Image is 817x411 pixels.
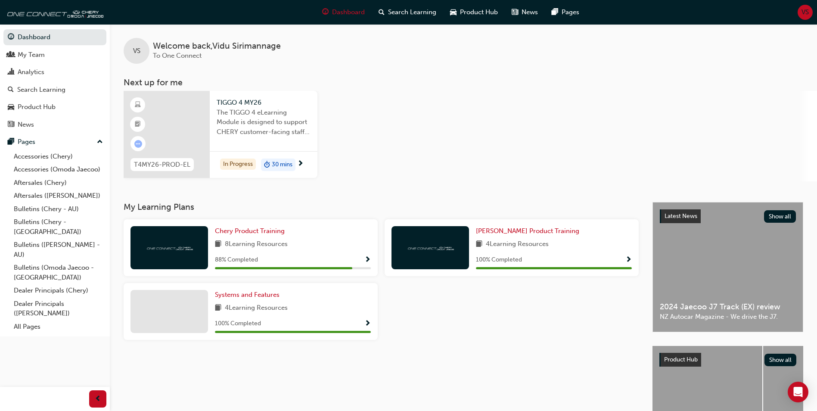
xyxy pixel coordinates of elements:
[8,121,14,129] span: news-icon
[18,120,34,130] div: News
[364,256,371,264] span: Show Progress
[322,7,329,18] span: guage-icon
[332,7,365,17] span: Dashboard
[660,312,796,322] span: NZ Autocar Magazine - We drive the J7.
[134,140,142,148] span: learningRecordVerb_ATTEMPT-icon
[10,189,106,202] a: Aftersales ([PERSON_NAME])
[134,160,190,170] span: T4MY26-PROD-EL
[95,394,101,405] span: prev-icon
[801,7,809,17] span: VS
[215,255,258,265] span: 88 % Completed
[552,7,558,18] span: pages-icon
[135,100,141,111] span: learningResourceType_ELEARNING-icon
[476,227,579,235] span: [PERSON_NAME] Product Training
[124,202,639,212] h3: My Learning Plans
[652,202,803,332] a: Latest NewsShow all2024 Jaecoo J7 Track (EX) reviewNZ Autocar Magazine - We drive the J7.
[124,91,317,178] a: T4MY26-PROD-ELTIGGO 4 MY26The TIGGO 4 eLearning Module is designed to support CHERY customer-faci...
[10,261,106,284] a: Bulletins (Omoda Jaecoo - [GEOGRAPHIC_DATA])
[18,50,45,60] div: My Team
[133,46,140,56] span: VS
[215,290,283,300] a: Systems and Features
[3,28,106,134] button: DashboardMy TeamAnalyticsSearch LearningProduct HubNews
[388,7,436,17] span: Search Learning
[486,239,549,250] span: 4 Learning Resources
[10,238,106,261] a: Bulletins ([PERSON_NAME] - AU)
[364,318,371,329] button: Show Progress
[10,163,106,176] a: Accessories (Omoda Jaecoo)
[315,3,372,21] a: guage-iconDashboard
[562,7,579,17] span: Pages
[215,291,280,299] span: Systems and Features
[364,320,371,328] span: Show Progress
[217,108,311,137] span: The TIGGO 4 eLearning Module is designed to support CHERY customer-facing staff with the product ...
[660,302,796,312] span: 2024 Jaecoo J7 Track (EX) review
[665,212,697,220] span: Latest News
[225,239,288,250] span: 8 Learning Resources
[443,3,505,21] a: car-iconProduct Hub
[10,320,106,333] a: All Pages
[364,255,371,265] button: Show Progress
[8,68,14,76] span: chart-icon
[3,117,106,133] a: News
[215,226,288,236] a: Chery Product Training
[110,78,817,87] h3: Next up for me
[3,134,106,150] button: Pages
[476,226,583,236] a: [PERSON_NAME] Product Training
[407,243,454,252] img: oneconnect
[215,227,285,235] span: Chery Product Training
[97,137,103,148] span: up-icon
[18,67,44,77] div: Analytics
[10,150,106,163] a: Accessories (Chery)
[10,202,106,216] a: Bulletins (Chery - AU)
[272,160,292,170] span: 30 mins
[153,52,202,59] span: To One Connect
[512,7,518,18] span: news-icon
[764,210,796,223] button: Show all
[625,256,632,264] span: Show Progress
[476,239,482,250] span: book-icon
[297,160,304,168] span: next-icon
[3,64,106,80] a: Analytics
[17,85,65,95] div: Search Learning
[3,47,106,63] a: My Team
[8,103,14,111] span: car-icon
[450,7,457,18] span: car-icon
[460,7,498,17] span: Product Hub
[153,41,281,51] span: Welcome back , Vidu Sirimannage
[135,119,141,130] span: booktick-icon
[264,159,270,171] span: duration-icon
[8,34,14,41] span: guage-icon
[3,82,106,98] a: Search Learning
[10,297,106,320] a: Dealer Principals ([PERSON_NAME])
[215,303,221,314] span: book-icon
[220,159,256,170] div: In Progress
[788,382,808,402] div: Open Intercom Messenger
[4,3,103,21] img: oneconnect
[10,284,106,297] a: Dealer Principals (Chery)
[8,86,14,94] span: search-icon
[8,138,14,146] span: pages-icon
[522,7,538,17] span: News
[146,243,193,252] img: oneconnect
[10,176,106,190] a: Aftersales (Chery)
[215,239,221,250] span: book-icon
[798,5,813,20] button: VS
[664,356,698,363] span: Product Hub
[8,51,14,59] span: people-icon
[625,255,632,265] button: Show Progress
[225,303,288,314] span: 4 Learning Resources
[18,102,56,112] div: Product Hub
[476,255,522,265] span: 100 % Completed
[660,209,796,223] a: Latest NewsShow all
[659,353,796,367] a: Product HubShow all
[379,7,385,18] span: search-icon
[18,137,35,147] div: Pages
[505,3,545,21] a: news-iconNews
[764,354,797,366] button: Show all
[3,29,106,45] a: Dashboard
[215,319,261,329] span: 100 % Completed
[372,3,443,21] a: search-iconSearch Learning
[10,215,106,238] a: Bulletins (Chery - [GEOGRAPHIC_DATA])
